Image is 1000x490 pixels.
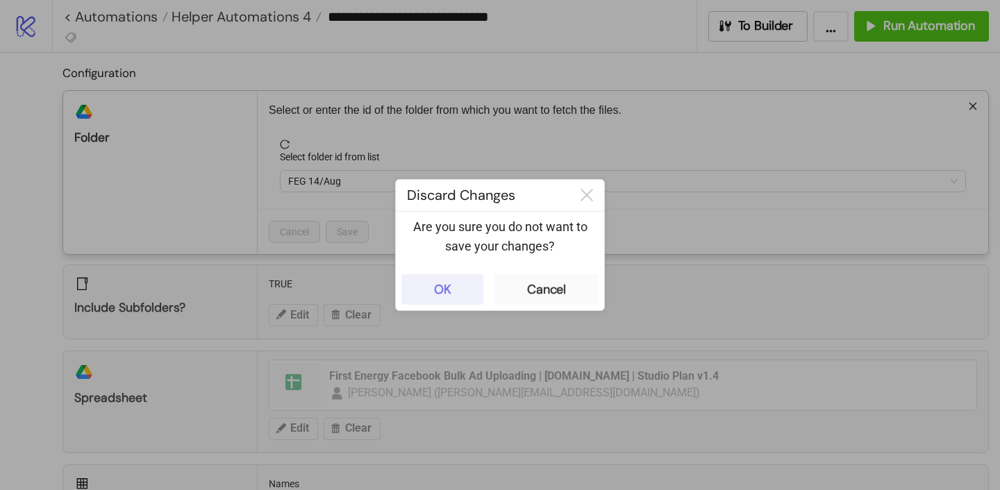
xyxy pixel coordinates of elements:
[401,274,483,305] button: OK
[407,217,593,257] p: Are you sure you do not want to save your changes?
[396,180,569,211] div: Discard Changes
[494,274,599,305] button: Cancel
[434,282,451,298] div: OK
[527,282,566,298] div: Cancel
